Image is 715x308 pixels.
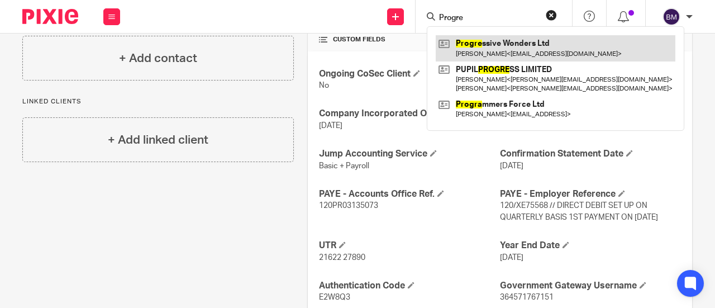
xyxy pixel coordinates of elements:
button: Clear [546,10,557,21]
h4: PAYE - Employer Reference [500,188,681,200]
h4: Confirmation Statement Date [500,148,681,160]
span: [DATE] [319,122,342,130]
h4: + Add linked client [108,131,208,149]
h4: Ongoing CoSec Client [319,68,500,80]
span: E2W8Q3 [319,293,350,301]
img: Pixie [22,9,78,24]
h4: Authentication Code [319,280,500,292]
h4: Government Gateway Username [500,280,681,292]
h4: Jump Accounting Service [319,148,500,160]
img: svg%3E [662,8,680,26]
input: Search [438,13,538,23]
p: Linked clients [22,97,294,106]
h4: Year End Date [500,240,681,252]
h4: PAYE - Accounts Office Ref. [319,188,500,200]
span: 21622 27890 [319,254,365,262]
span: 120PR03135073 [319,202,378,210]
span: No [319,82,329,89]
h4: + Add contact [119,50,197,67]
h4: UTR [319,240,500,252]
span: 364571767151 [500,293,554,301]
h4: CUSTOM FIELDS [319,35,500,44]
h4: Company Incorporated On [319,108,500,120]
span: 120/XE75568 // DIRECT DEBIT SET UP ON QUARTERLY BASIS 1ST PAYMENT ON [DATE] [500,202,658,221]
span: [DATE] [500,162,523,170]
span: Basic + Payroll [319,162,369,170]
span: [DATE] [500,254,523,262]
